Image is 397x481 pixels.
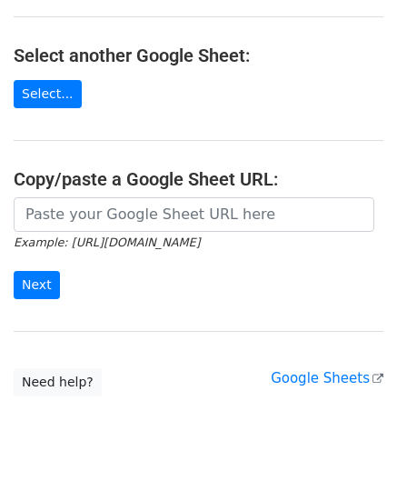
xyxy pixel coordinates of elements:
[14,271,60,299] input: Next
[14,45,383,66] h4: Select another Google Sheet:
[14,197,374,232] input: Paste your Google Sheet URL here
[14,168,383,190] h4: Copy/paste a Google Sheet URL:
[306,394,397,481] iframe: Chat Widget
[14,80,82,108] a: Select...
[14,235,200,249] small: Example: [URL][DOMAIN_NAME]
[271,370,383,386] a: Google Sheets
[14,368,102,396] a: Need help?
